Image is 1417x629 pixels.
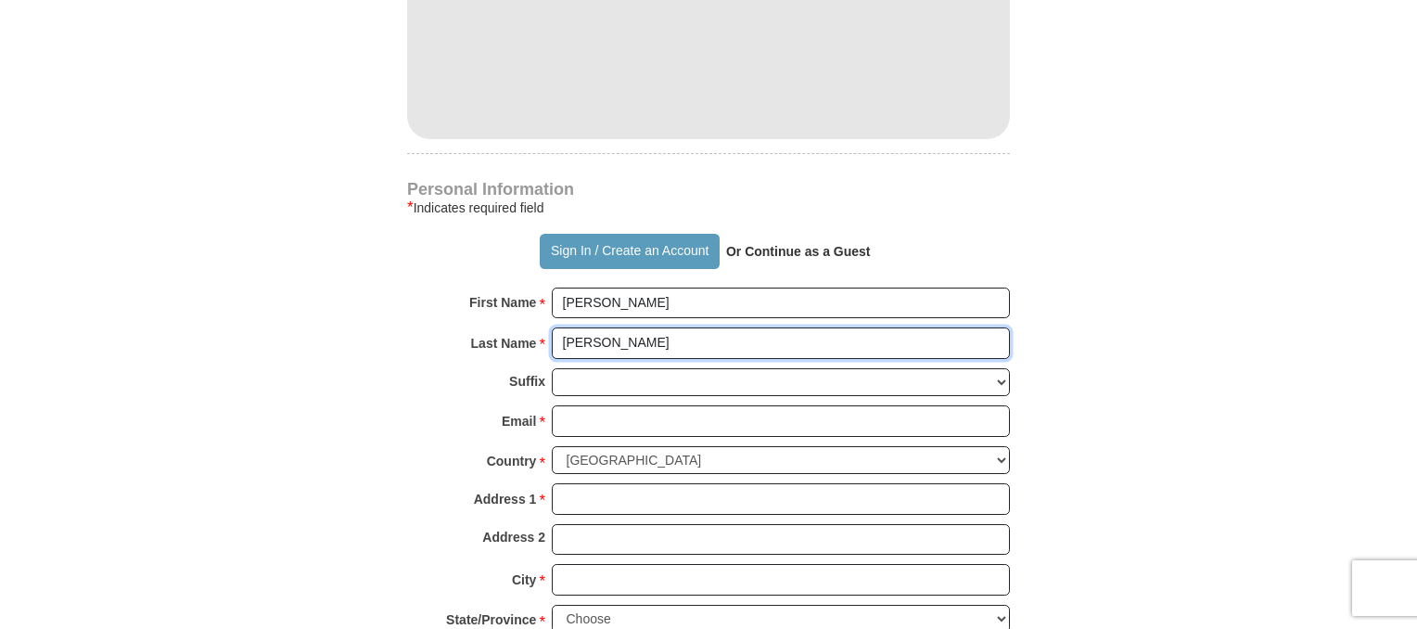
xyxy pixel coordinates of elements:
[540,234,719,269] button: Sign In / Create an Account
[474,486,537,512] strong: Address 1
[482,524,545,550] strong: Address 2
[509,368,545,394] strong: Suffix
[726,244,871,259] strong: Or Continue as a Guest
[407,197,1010,219] div: Indicates required field
[469,289,536,315] strong: First Name
[512,567,536,593] strong: City
[502,408,536,434] strong: Email
[471,330,537,356] strong: Last Name
[407,182,1010,197] h4: Personal Information
[487,448,537,474] strong: Country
